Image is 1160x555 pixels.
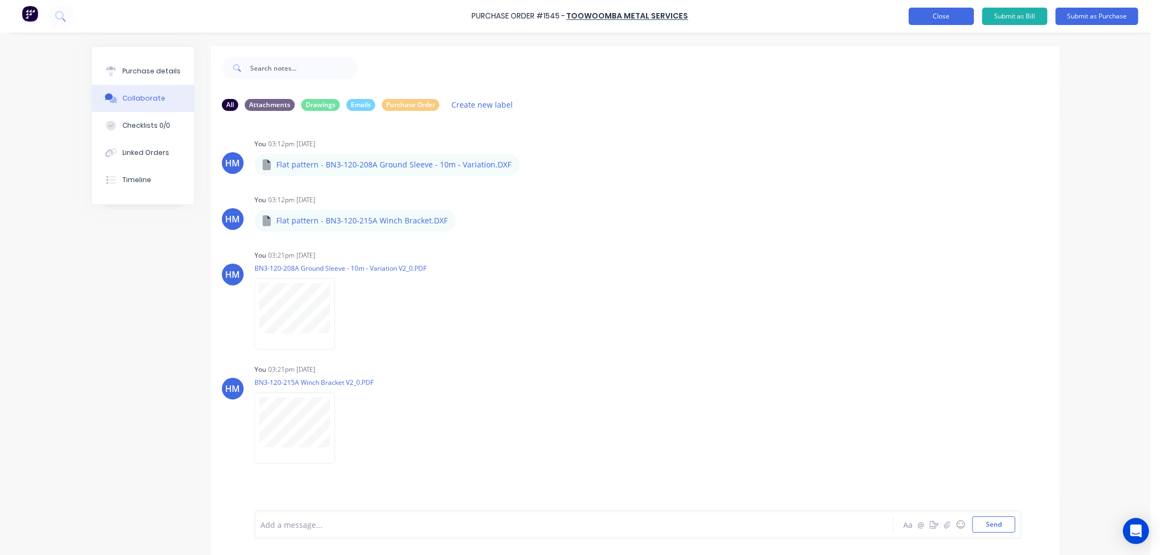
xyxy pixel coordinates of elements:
[472,11,566,22] div: Purchase Order #1545 -
[122,121,170,130] div: Checklists 0/0
[982,8,1047,25] button: Submit as Bill
[268,251,315,260] div: 03:21pm [DATE]
[346,99,375,111] div: Emails
[255,365,266,375] div: You
[902,518,915,531] button: Aa
[268,195,315,205] div: 03:12pm [DATE]
[255,195,266,205] div: You
[122,66,181,76] div: Purchase details
[122,93,165,103] div: Collaborate
[255,378,374,387] p: BN3-120-215A Winch Bracket V2_0.PDF
[92,85,194,112] button: Collaborate
[909,8,974,25] button: Close
[226,268,240,281] div: HM
[268,365,315,375] div: 03:21pm [DATE]
[301,99,340,111] div: Drawings
[226,213,240,226] div: HM
[122,175,151,185] div: Timeline
[92,139,194,166] button: Linked Orders
[92,166,194,194] button: Timeline
[382,99,439,111] div: Purchase Order
[245,99,295,111] div: Attachments
[122,148,169,158] div: Linked Orders
[268,139,315,149] div: 03:12pm [DATE]
[972,516,1015,533] button: Send
[255,139,266,149] div: You
[915,518,928,531] button: @
[250,57,358,79] input: Search notes...
[222,99,238,111] div: All
[255,264,426,273] p: BN3-120-208A Ground Sleeve - 10m - Variation V2_0.PDF
[567,11,688,22] a: Toowoomba Metal Services
[954,518,967,531] button: ☺
[276,215,448,226] p: Flat pattern - BN3-120-215A Winch Bracket.DXF
[226,382,240,395] div: HM
[22,5,38,22] img: Factory
[446,97,519,112] button: Create new label
[276,159,511,170] p: Flat pattern - BN3-120-208A Ground Sleeve - 10m - Variation.DXF
[1056,8,1138,25] button: Submit as Purchase
[92,112,194,139] button: Checklists 0/0
[1123,518,1149,544] div: Open Intercom Messenger
[226,157,240,170] div: HM
[255,251,266,260] div: You
[92,58,194,85] button: Purchase details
